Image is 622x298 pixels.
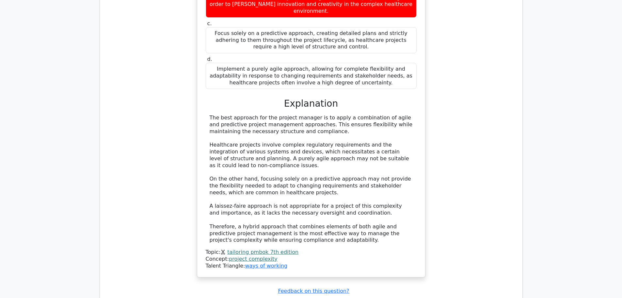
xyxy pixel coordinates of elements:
div: Concept: [206,256,417,263]
div: The best approach for the project manager is to apply a combination of agile and predictive proje... [210,114,413,244]
h3: Explanation [210,98,413,109]
a: ways of working [245,263,287,269]
a: tailoring pmbok 7th edition [227,249,298,255]
a: Feedback on this question? [278,288,349,294]
div: Talent Triangle: [206,249,417,269]
span: d. [207,56,212,62]
div: Focus solely on a predictive approach, creating detailed plans and strictly adhering to them thro... [206,27,417,53]
span: c. [207,20,212,26]
a: project complexity [229,256,278,262]
div: Implement a purely agile approach, allowing for complete flexibility and adaptability in response... [206,63,417,89]
div: Topic: [206,249,417,256]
